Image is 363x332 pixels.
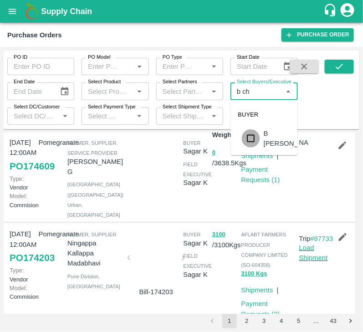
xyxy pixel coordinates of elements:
[208,110,220,122] button: Open
[10,229,35,250] p: [DATE] 12:00AM
[2,1,23,22] button: open drawer
[67,238,122,269] p: Ningappa Kallappa Madabhavi
[273,281,279,295] div: |
[212,147,238,168] p: / 3638.5 Kgs
[159,61,194,72] input: Enter PO Type
[67,274,120,289] span: Pune Division , [GEOGRAPHIC_DATA]
[84,61,119,72] input: Enter PO Model
[10,110,56,122] input: Select DC/Customer
[299,234,333,244] p: Trip
[230,58,276,75] input: Start Date
[84,110,119,122] input: Select Payment Type
[183,238,209,248] p: Sagar K
[281,28,354,41] a: Purchase Order
[274,314,289,328] button: Go to page 4
[163,103,212,111] label: Select Shipment Type
[237,78,291,86] label: Select Buyers/Executive
[241,166,280,183] a: Payment Requests (1)
[14,103,60,111] label: Select DC/Customer
[7,58,74,75] input: Enter PO ID
[237,54,260,61] label: Start Date
[67,182,123,218] span: [GEOGRAPHIC_DATA] ([GEOGRAPHIC_DATA]) Urban , [GEOGRAPHIC_DATA]
[10,250,55,266] a: PO174203
[291,314,306,328] button: Go to page 5
[39,138,64,148] p: Pomegranate
[7,29,62,41] div: Purchase Orders
[183,253,212,269] span: field executive
[222,314,237,328] button: page 1
[183,162,212,177] span: field executive
[41,7,92,16] b: Supply Chain
[208,86,220,97] button: Open
[10,284,35,301] p: Commision
[163,54,182,61] label: PO Type
[59,110,71,122] button: Open
[133,110,145,122] button: Open
[323,3,339,20] div: customer-support
[88,78,121,86] label: Select Product
[183,232,200,237] span: buyer
[299,138,325,148] p: NA
[326,314,341,328] button: Go to page 43
[56,83,73,100] button: Choose date
[163,78,197,86] label: Select Partners
[88,103,136,111] label: Select Payment Type
[212,229,238,250] p: / 3100 Kgs
[339,2,356,21] div: account of current user
[279,58,297,75] button: Choose date
[212,148,215,158] button: 0
[183,178,212,188] p: Sagar K
[282,86,294,97] button: Close
[204,314,359,328] nav: pagination navigation
[311,235,333,242] a: #87733
[88,54,111,61] label: PO Model
[159,85,205,97] input: Select Partners
[240,314,254,328] button: Go to page 2
[67,140,118,156] span: Farmer, Supplier, Service Provider
[10,285,27,291] span: Model:
[241,300,280,317] a: Payment Requests (2)
[14,78,35,86] label: End Date
[10,174,35,192] p: Vendor
[241,232,288,268] span: AFLABT FARMERS PRODUCER COMPANY LIMITED (SO-604358)
[231,104,298,126] div: BUYER
[159,110,205,122] input: Select Shipment Type
[39,229,64,239] p: Pomegranate
[183,140,200,146] span: buyer
[10,138,35,158] p: [DATE] 12:00AM
[10,266,35,283] p: Vendor
[299,244,328,261] a: Load Shipment
[208,61,220,72] button: Open
[67,232,117,237] span: Farmer, Supplier
[241,286,273,294] a: Shipments
[41,5,323,18] a: Supply Chain
[10,193,27,199] span: Model:
[241,269,267,279] button: 3100 Kgs
[133,61,145,72] button: Open
[343,314,358,328] button: Go to next page
[14,54,27,61] label: PO ID
[183,270,212,280] p: Sagar K
[233,85,280,97] input: Select Buyers/Executive
[212,230,225,240] button: 3100
[10,158,55,174] a: PO174609
[10,267,24,274] span: Type:
[264,128,319,149] div: B [PERSON_NAME]
[309,317,323,326] div: …
[67,157,123,177] p: [PERSON_NAME] G
[257,314,271,328] button: Go to page 3
[133,287,179,297] p: Bill-174203
[23,2,41,20] img: logo
[84,85,131,97] input: Select Product
[10,175,24,182] span: Type:
[183,146,209,156] p: Sagar K
[10,192,35,209] p: Commision
[241,152,273,159] a: Shipments
[7,82,52,100] input: End Date
[133,86,145,97] button: Open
